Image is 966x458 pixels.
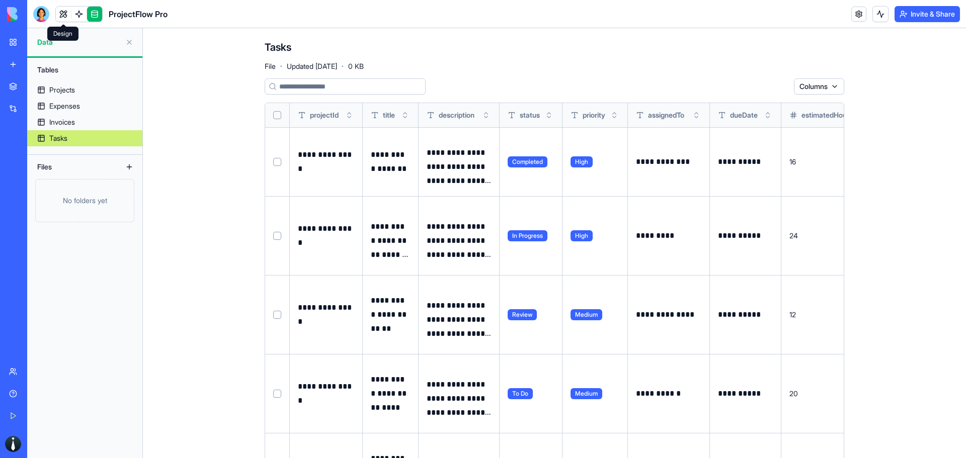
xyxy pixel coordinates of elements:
span: projectId [310,110,339,120]
div: Invoices [49,117,75,127]
span: Data [37,37,121,47]
span: Medium [571,388,602,399]
span: 12 [789,310,796,319]
span: description [439,110,474,120]
button: Select row [273,232,281,240]
h4: Tasks [265,40,291,54]
span: High [571,156,593,167]
a: Invoices [27,114,142,130]
span: 16 [789,157,796,166]
span: title [383,110,395,120]
button: Toggle sort [763,110,773,120]
span: · [280,58,283,74]
div: Files [32,159,113,175]
span: Completed [508,156,547,167]
span: Medium [571,309,602,320]
a: Tasks [27,130,142,146]
span: Review [508,309,537,320]
span: To Do [508,388,533,399]
button: Toggle sort [544,110,554,120]
button: Invite & Share [895,6,960,22]
button: Toggle sort [609,110,619,120]
span: status [520,110,540,120]
span: Updated [DATE] [287,61,337,71]
span: ProjectFlow Pro [109,8,168,20]
a: Expenses [27,98,142,114]
img: ACg8ocL-zh8m1LXLFhSi4dUWuu8JNjKKFb-8g7wm9bdUhPTxi4BYcw=s96-c [5,436,21,452]
button: Select row [273,158,281,166]
button: Columns [794,78,844,95]
a: Projects [27,82,142,98]
div: Design [47,27,78,41]
img: logo [7,7,69,21]
span: dueDate [730,110,758,120]
span: assignedTo [648,110,684,120]
span: · [341,58,344,74]
span: 20 [789,389,798,398]
span: estimatedHours [801,110,853,120]
div: Expenses [49,101,80,111]
span: High [571,230,593,241]
button: Toggle sort [481,110,491,120]
span: 24 [789,231,798,240]
button: Toggle sort [691,110,701,120]
button: Select row [273,390,281,398]
div: Tables [32,62,137,78]
span: priority [583,110,605,120]
span: File [265,61,276,71]
button: Select row [273,311,281,319]
div: Tasks [49,133,67,143]
div: No folders yet [35,179,134,222]
button: Toggle sort [400,110,410,120]
span: In Progress [508,230,547,241]
a: No folders yet [27,179,142,222]
button: Select all [273,111,281,119]
div: Projects [49,85,75,95]
button: Toggle sort [344,110,354,120]
span: 0 KB [348,61,364,71]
